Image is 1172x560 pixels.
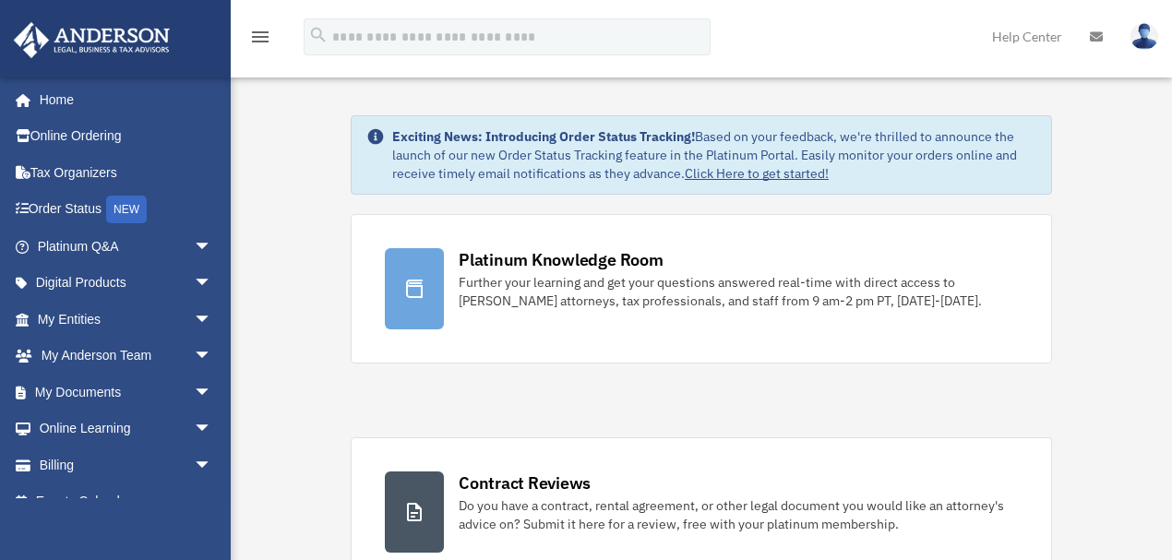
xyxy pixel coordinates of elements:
[459,496,1018,533] div: Do you have a contract, rental agreement, or other legal document you would like an attorney's ad...
[351,214,1052,363] a: Platinum Knowledge Room Further your learning and get your questions answered real-time with dire...
[8,22,175,58] img: Anderson Advisors Platinum Portal
[13,447,240,483] a: Billingarrow_drop_down
[308,25,329,45] i: search
[13,265,240,302] a: Digital Productsarrow_drop_down
[459,248,664,271] div: Platinum Knowledge Room
[13,374,240,411] a: My Documentsarrow_drop_down
[194,411,231,448] span: arrow_drop_down
[685,165,829,182] a: Click Here to get started!
[13,338,240,375] a: My Anderson Teamarrow_drop_down
[194,265,231,303] span: arrow_drop_down
[194,228,231,266] span: arrow_drop_down
[13,228,240,265] a: Platinum Q&Aarrow_drop_down
[1130,23,1158,50] img: User Pic
[392,128,695,145] strong: Exciting News: Introducing Order Status Tracking!
[459,273,1018,310] div: Further your learning and get your questions answered real-time with direct access to [PERSON_NAM...
[194,374,231,411] span: arrow_drop_down
[249,32,271,48] a: menu
[13,411,240,447] a: Online Learningarrow_drop_down
[13,301,240,338] a: My Entitiesarrow_drop_down
[13,154,240,191] a: Tax Organizers
[13,191,240,229] a: Order StatusNEW
[194,338,231,375] span: arrow_drop_down
[459,471,591,494] div: Contract Reviews
[194,447,231,484] span: arrow_drop_down
[249,26,271,48] i: menu
[13,483,240,520] a: Events Calendar
[392,127,1036,183] div: Based on your feedback, we're thrilled to announce the launch of our new Order Status Tracking fe...
[13,81,231,118] a: Home
[106,196,147,223] div: NEW
[194,301,231,339] span: arrow_drop_down
[13,118,240,155] a: Online Ordering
